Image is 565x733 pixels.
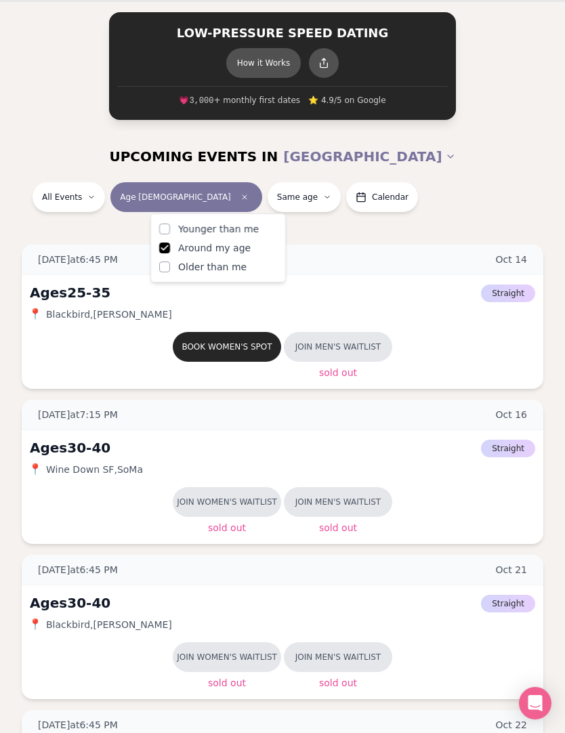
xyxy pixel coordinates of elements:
button: Join men's waitlist [284,332,392,362]
span: All Events [42,192,82,203]
span: Younger than me [178,222,259,236]
span: [DATE] at 6:45 PM [38,253,118,266]
span: [DATE] at 6:45 PM [38,718,118,732]
span: Straight [481,595,535,612]
span: Oct 22 [496,718,528,732]
span: Age [DEMOGRAPHIC_DATA] [120,192,230,203]
button: How it Works [226,48,301,78]
button: [GEOGRAPHIC_DATA] [283,142,455,171]
span: ⭐ 4.9/5 on Google [308,95,385,106]
span: Sold Out [208,677,246,688]
span: 📍 [30,464,41,475]
span: Clear age [236,189,253,205]
div: Ages 30-40 [30,593,110,612]
div: Ages 30-40 [30,438,110,457]
button: Age [DEMOGRAPHIC_DATA]Clear age [110,182,261,212]
span: Around my age [178,241,251,255]
span: UPCOMING EVENTS IN [109,147,278,166]
button: Older than me [159,261,170,272]
span: [DATE] at 7:15 PM [38,408,118,421]
button: Book women's spot [173,332,281,362]
span: Sold Out [208,522,246,533]
span: Sold Out [319,367,357,378]
span: Sold Out [319,522,357,533]
span: Oct 21 [496,563,528,577]
button: Same age [268,182,341,212]
span: 3,000 [189,96,213,106]
span: Straight [481,285,535,302]
button: Join men's waitlist [284,487,392,517]
span: [DATE] at 6:45 PM [38,563,118,577]
h2: LOW-PRESSURE SPEED DATING [117,26,448,41]
span: 📍 [30,619,41,630]
span: Blackbird , [PERSON_NAME] [46,618,172,631]
button: Join women's waitlist [173,487,281,517]
span: 💗 + monthly first dates [179,95,300,106]
div: Open Intercom Messenger [519,687,551,719]
div: Ages 25-35 [30,283,110,302]
button: Join men's waitlist [284,642,392,672]
button: Younger than me [159,224,170,234]
span: Sold Out [319,677,357,688]
span: Wine Down SF , SoMa [46,463,143,476]
span: Calendar [372,192,409,203]
span: Oct 16 [496,408,528,421]
span: Older than me [178,260,247,274]
button: Join women's waitlist [173,642,281,672]
span: Oct 14 [496,253,528,266]
span: 📍 [30,309,41,320]
span: Straight [481,440,535,457]
button: Calendar [346,182,418,212]
button: Around my age [159,243,170,253]
span: Blackbird , [PERSON_NAME] [46,308,172,321]
button: All Events [33,182,105,212]
span: Same age [277,192,318,203]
